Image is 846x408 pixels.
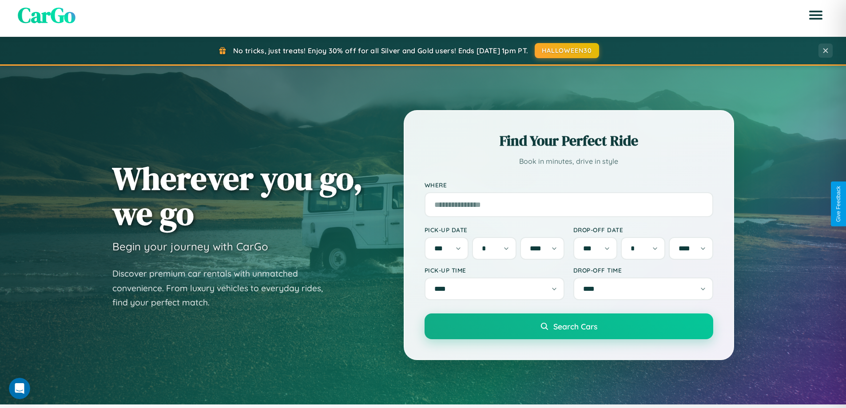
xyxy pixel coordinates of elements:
[803,3,828,28] button: Open menu
[425,266,564,274] label: Pick-up Time
[425,313,713,339] button: Search Cars
[233,46,528,55] span: No tricks, just treats! Enjoy 30% off for all Silver and Gold users! Ends [DATE] 1pm PT.
[425,131,713,151] h2: Find Your Perfect Ride
[112,266,334,310] p: Discover premium car rentals with unmatched convenience. From luxury vehicles to everyday rides, ...
[18,0,75,30] span: CarGo
[112,161,363,231] h1: Wherever you go, we go
[425,226,564,234] label: Pick-up Date
[9,378,30,399] iframe: Intercom live chat
[573,226,713,234] label: Drop-off Date
[573,266,713,274] label: Drop-off Time
[112,240,268,253] h3: Begin your journey with CarGo
[835,186,842,222] div: Give Feedback
[553,321,597,331] span: Search Cars
[535,43,599,58] button: HALLOWEEN30
[425,181,713,189] label: Where
[425,155,713,168] p: Book in minutes, drive in style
